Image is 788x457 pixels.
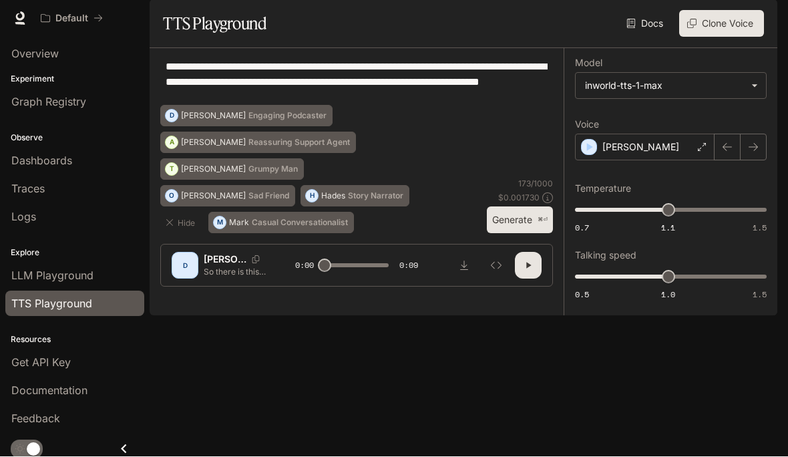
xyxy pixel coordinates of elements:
button: Generate⌘⏎ [487,207,553,235]
div: M [214,212,226,234]
p: [PERSON_NAME] [181,112,246,120]
p: Model [575,59,602,68]
p: Hades [321,192,345,200]
p: Talking speed [575,251,636,261]
span: 1.5 [753,289,767,301]
button: HHadesStory Narrator [301,186,409,207]
span: 0:09 [399,259,418,273]
div: D [174,255,196,277]
span: 0.5 [575,289,589,301]
button: Copy Voice ID [246,256,265,264]
button: Inspect [483,253,510,279]
p: Mark [229,219,249,227]
div: D [166,106,178,127]
div: inworld-tts-1-max [576,73,766,99]
button: All workspaces [35,5,109,32]
div: H [306,186,318,207]
p: [PERSON_NAME] [181,139,246,147]
div: A [166,132,178,154]
p: [PERSON_NAME] [181,192,246,200]
p: So there is this big dude at my school and was making fun of my friend cause he kept missing in b... [204,267,268,278]
p: Sad Friend [248,192,289,200]
button: D[PERSON_NAME]Engaging Podcaster [160,106,333,127]
button: O[PERSON_NAME]Sad Friend [160,186,295,207]
span: 1.1 [661,222,675,234]
div: O [166,186,178,207]
p: Grumpy Man [248,166,298,174]
h1: TTS Playground [163,11,266,37]
span: 1.5 [753,222,767,234]
button: Hide [160,212,203,234]
p: Temperature [575,184,631,194]
p: Story Narrator [348,192,403,200]
p: [PERSON_NAME] [181,166,246,174]
p: [PERSON_NAME] [602,141,679,154]
a: Docs [624,11,668,37]
p: Voice [575,120,599,130]
span: 1.0 [661,289,675,301]
button: Download audio [451,253,477,279]
p: Default [55,13,88,25]
button: A[PERSON_NAME]Reassuring Support Agent [160,132,356,154]
p: Casual Conversationalist [252,219,348,227]
span: 0:00 [295,259,314,273]
p: Reassuring Support Agent [248,139,350,147]
p: ⌘⏎ [538,216,548,224]
p: Engaging Podcaster [248,112,327,120]
div: T [166,159,178,180]
button: MMarkCasual Conversationalist [208,212,354,234]
p: [PERSON_NAME] [204,253,246,267]
div: inworld-tts-1-max [585,80,745,93]
span: 0.7 [575,222,589,234]
button: Clone Voice [679,11,764,37]
button: T[PERSON_NAME]Grumpy Man [160,159,304,180]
